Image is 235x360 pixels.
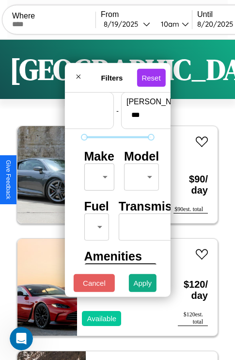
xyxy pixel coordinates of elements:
[173,164,208,206] h3: $ 90 / day
[156,19,182,29] div: 10am
[101,10,192,19] label: From
[173,206,208,213] div: $ 90 est. total
[84,149,114,164] h4: Make
[116,104,119,117] p: -
[119,199,197,213] h4: Transmission
[153,19,192,29] button: 10am
[137,68,165,86] button: Reset
[10,327,33,350] iframe: Intercom live chat
[87,73,137,82] h4: Filters
[84,249,151,263] h4: Amenities
[129,274,157,292] button: Apply
[101,19,153,29] button: 8/19/2025
[74,274,115,292] button: Cancel
[178,311,208,326] div: $ 120 est. total
[87,312,116,325] p: Available
[12,12,95,20] label: Where
[178,269,208,311] h3: $ 120 / day
[126,98,209,106] label: [PERSON_NAME]
[5,160,12,199] div: Give Feedback
[26,98,109,106] label: min price
[124,149,159,164] h4: Model
[84,199,109,213] h4: Fuel
[104,19,143,29] div: 8 / 19 / 2025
